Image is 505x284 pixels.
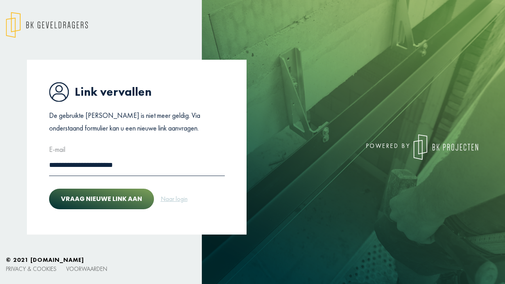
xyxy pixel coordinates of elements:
p: De gebruikte [PERSON_NAME] is niet meer geldig. Via onderstaand formulier kan u een nieuwe link a... [49,109,225,135]
a: Privacy & cookies [6,265,57,273]
div: powered by [258,134,478,160]
label: E-mail [49,143,65,156]
h6: © 2021 [DOMAIN_NAME] [6,256,499,263]
img: icon [49,82,69,102]
h1: Link vervallen [49,82,225,102]
a: Voorwaarden [66,265,107,273]
a: Naar login [160,194,188,204]
img: logo [414,134,478,160]
button: Vraag nieuwe link aan [49,189,154,209]
img: logo [6,12,88,38]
